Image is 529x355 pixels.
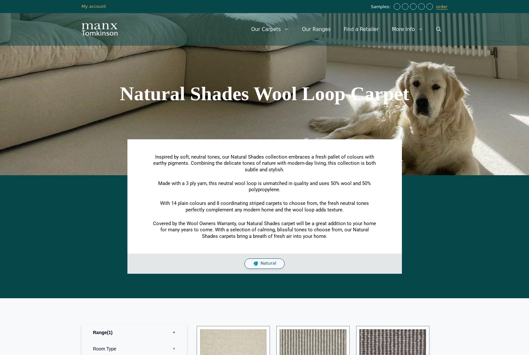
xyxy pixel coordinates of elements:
[160,200,369,213] span: With 14 plain colours and 8 coordinating striped carpets to choose from, the fresh neutral tones ...
[436,4,448,9] a: order
[430,20,448,39] a: Open Search Bar
[371,4,392,10] span: Samples:
[245,20,448,39] nav: Primary
[260,261,276,266] span: Natural
[158,180,371,193] span: Made with a 3 ply yarn, this neutral wool loop is unmatched in quality and uses 50% wool and 50% ...
[107,330,112,335] span: 1
[337,20,385,39] a: Find a Retailer
[153,154,376,173] span: Inspired by soft, neutral tones, our Natural Shades collection embraces a fresh pallet of colours...
[152,221,377,240] p: Covered by the Wool Owners Warranty, our Natural Shades carpet will be a great addition to your h...
[385,20,429,39] a: More Info
[295,20,337,39] a: Our Ranges
[245,20,296,39] a: Our Carpets
[82,23,118,36] img: Manx Tomkinson
[87,324,182,341] label: Range
[82,84,448,103] h1: Natural Shades Wool Loop Carpet
[82,4,106,9] a: My account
